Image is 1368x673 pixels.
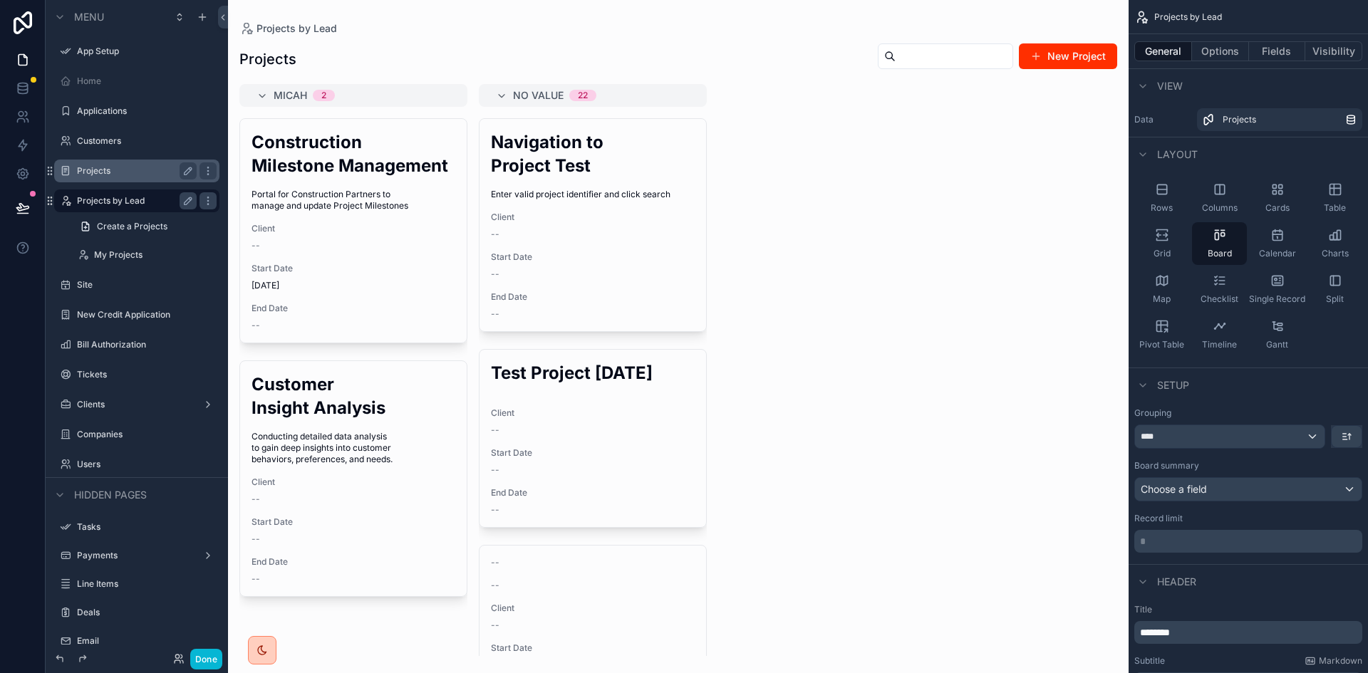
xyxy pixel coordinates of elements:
[1324,202,1346,214] span: Table
[1322,248,1349,259] span: Charts
[1134,41,1192,61] button: General
[1202,202,1238,214] span: Columns
[1250,177,1305,219] button: Cards
[74,488,147,502] span: Hidden pages
[1249,41,1306,61] button: Fields
[77,75,217,87] label: Home
[77,279,217,291] label: Site
[1249,293,1305,305] span: Single Record
[1134,222,1189,265] button: Grid
[1134,477,1362,501] button: Choose a field
[1134,460,1199,471] label: Board summary
[1157,147,1198,162] span: Layout
[77,607,217,618] label: Deals
[1192,268,1247,311] button: Checklist
[77,521,217,533] label: Tasks
[1197,108,1362,131] a: Projects
[1192,222,1247,265] button: Board
[1326,293,1344,305] span: Split
[77,429,217,440] label: Companies
[1157,378,1189,392] span: Setup
[1307,222,1362,265] button: Charts
[1250,268,1305,311] button: Single Record
[77,165,191,177] label: Projects
[1134,313,1189,356] button: Pivot Table
[77,135,217,147] label: Customers
[1259,248,1296,259] span: Calendar
[74,10,104,24] span: Menu
[1223,114,1256,125] span: Projects
[1192,177,1247,219] button: Columns
[190,649,222,669] button: Done
[1154,11,1222,23] span: Projects by Lead
[77,339,217,350] label: Bill Authorization
[94,249,217,261] label: My Projects
[1153,293,1171,305] span: Map
[77,550,197,561] label: Payments
[77,105,217,117] label: Applications
[1139,339,1184,350] span: Pivot Table
[1134,621,1362,644] div: scrollable content
[1154,248,1171,259] span: Grid
[71,215,219,238] a: Create a Projects
[1266,339,1288,350] span: Gantt
[1192,313,1247,356] button: Timeline
[1135,478,1362,501] div: Choose a field
[1134,407,1171,419] label: Grouping
[77,195,191,207] label: Projects by Lead
[1134,268,1189,311] button: Map
[1250,313,1305,356] button: Gantt
[77,578,217,590] label: Line Items
[1250,222,1305,265] button: Calendar
[77,369,217,380] label: Tickets
[1157,575,1196,589] span: Header
[77,635,217,647] label: Email
[1192,41,1249,61] button: Options
[1151,202,1173,214] span: Rows
[77,399,197,410] label: Clients
[1305,41,1362,61] button: Visibility
[1265,202,1290,214] span: Cards
[1134,114,1191,125] label: Data
[1134,177,1189,219] button: Rows
[1134,513,1183,524] label: Record limit
[1208,248,1232,259] span: Board
[77,309,217,320] label: New Credit Application
[1202,339,1237,350] span: Timeline
[1201,293,1238,305] span: Checklist
[97,221,167,232] span: Create a Projects
[1307,268,1362,311] button: Split
[1307,177,1362,219] button: Table
[1134,530,1362,553] div: scrollable content
[1157,79,1183,93] span: View
[77,46,217,57] label: App Setup
[1134,604,1362,615] label: Title
[77,459,217,470] label: Users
